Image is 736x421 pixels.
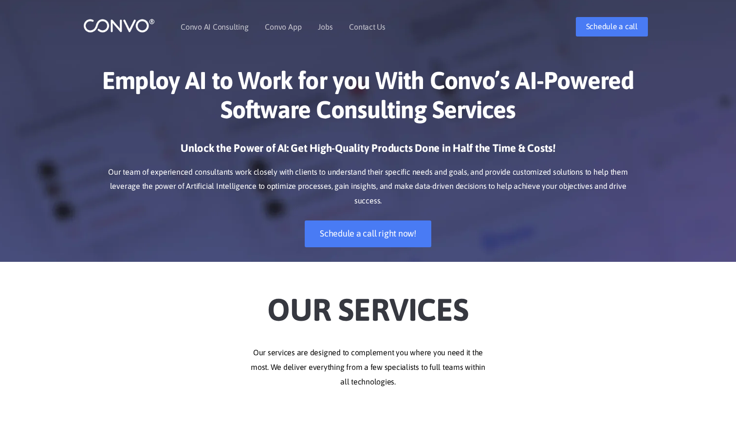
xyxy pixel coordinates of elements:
h2: Our Services [98,276,638,331]
a: Schedule a call [576,17,648,37]
a: Convo AI Consulting [181,23,248,31]
h1: Employ AI to Work for you With Convo’s AI-Powered Software Consulting Services [98,66,638,131]
p: Our services are designed to complement you where you need it the most. We deliver everything fro... [98,346,638,389]
a: Contact Us [349,23,386,31]
img: logo_1.png [83,18,155,33]
a: Convo App [265,23,301,31]
h3: Unlock the Power of AI: Get High-Quality Products Done in Half the Time & Costs! [98,141,638,163]
a: Schedule a call right now! [305,220,431,247]
a: Jobs [318,23,332,31]
p: Our team of experienced consultants work closely with clients to understand their specific needs ... [98,165,638,209]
